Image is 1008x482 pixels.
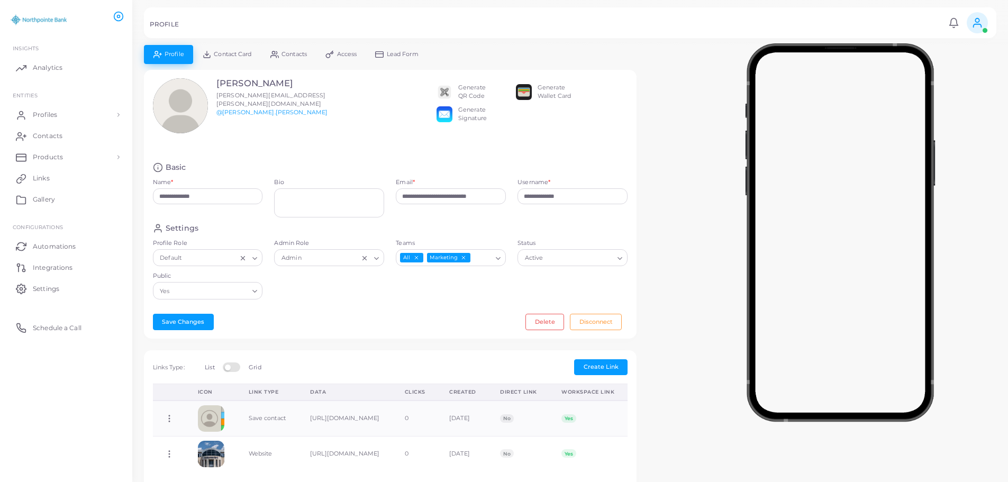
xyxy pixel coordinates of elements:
[153,384,186,401] th: Action
[13,92,38,98] span: ENTITIES
[13,224,63,230] span: Configurations
[172,285,248,297] input: Search for option
[570,314,622,330] button: Disconnect
[153,363,185,371] span: Links Type:
[546,252,613,264] input: Search for option
[396,239,506,248] label: Teams
[400,253,423,263] span: All
[274,178,384,187] label: Bio
[298,436,393,471] td: [URL][DOMAIN_NAME]
[516,84,532,100] img: apple-wallet.png
[304,252,358,264] input: Search for option
[166,162,186,172] h4: Basic
[458,106,487,123] div: Generate Signature
[198,441,224,467] img: Lksq6PxS8TorHIjsxLCXTpKl7-1754490019316.png
[281,51,307,57] span: Contacts
[8,317,124,338] a: Schedule a Call
[405,388,426,396] div: Clicks
[584,363,619,370] span: Create Link
[165,51,184,57] span: Profile
[153,272,263,280] label: Public
[298,401,393,436] td: [URL][DOMAIN_NAME]
[8,125,124,147] a: Contacts
[337,51,357,57] span: Access
[274,249,384,266] div: Search for option
[33,323,81,333] span: Schedule a Call
[393,401,438,436] td: 0
[393,436,438,471] td: 0
[198,405,224,432] img: contactcard.png
[280,253,303,264] span: Admin
[33,131,62,141] span: Contacts
[8,189,124,210] a: Gallery
[561,388,616,396] div: Workspace Link
[427,253,471,263] span: Marketing
[561,414,576,423] span: Yes
[214,51,251,57] span: Contact Card
[159,253,183,264] span: Default
[8,104,124,125] a: Profiles
[198,388,225,396] div: Icon
[413,254,420,261] button: Deselect All
[33,152,63,162] span: Products
[396,178,415,187] label: Email
[33,174,50,183] span: Links
[361,253,368,262] button: Clear Selected
[249,363,261,372] label: Grid
[517,239,628,248] label: Status
[166,223,198,233] h4: Settings
[184,252,237,264] input: Search for option
[438,436,488,471] td: [DATE]
[33,284,59,294] span: Settings
[10,10,68,30] img: logo
[449,388,477,396] div: Created
[523,253,544,264] span: Active
[500,388,538,396] div: Direct Link
[460,254,467,261] button: Deselect Marketing
[33,110,57,120] span: Profiles
[153,178,174,187] label: Name
[8,257,124,278] a: Integrations
[13,45,39,51] span: INSIGHTS
[8,147,124,168] a: Products
[216,92,325,107] span: [PERSON_NAME][EMAIL_ADDRESS][PERSON_NAME][DOMAIN_NAME]
[458,84,486,101] div: Generate QR Code
[574,359,628,375] button: Create Link
[438,401,488,436] td: [DATE]
[8,278,124,299] a: Settings
[525,314,564,330] button: Delete
[237,436,299,471] td: Website
[8,235,124,257] a: Automations
[153,282,263,299] div: Search for option
[8,168,124,189] a: Links
[396,249,506,266] div: Search for option
[237,401,299,436] td: Save contact
[153,239,263,248] label: Profile Role
[159,286,171,297] span: Yes
[216,108,328,116] a: @[PERSON_NAME].[PERSON_NAME]
[216,78,344,89] h3: [PERSON_NAME]
[517,249,628,266] div: Search for option
[561,449,576,458] span: Yes
[437,84,452,100] img: qr2.png
[274,239,384,248] label: Admin Role
[387,51,419,57] span: Lead Form
[437,106,452,122] img: email.png
[517,178,550,187] label: Username
[500,414,513,423] span: No
[310,388,381,396] div: Data
[249,388,287,396] div: Link Type
[33,195,55,204] span: Gallery
[33,263,72,272] span: Integrations
[500,449,513,458] span: No
[153,249,263,266] div: Search for option
[33,63,62,72] span: Analytics
[538,84,571,101] div: Generate Wallet Card
[205,363,214,372] label: List
[153,314,214,330] button: Save Changes
[150,21,179,28] h5: PROFILE
[745,43,935,422] img: phone-mock.b55596b7.png
[8,57,124,78] a: Analytics
[471,252,492,264] input: Search for option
